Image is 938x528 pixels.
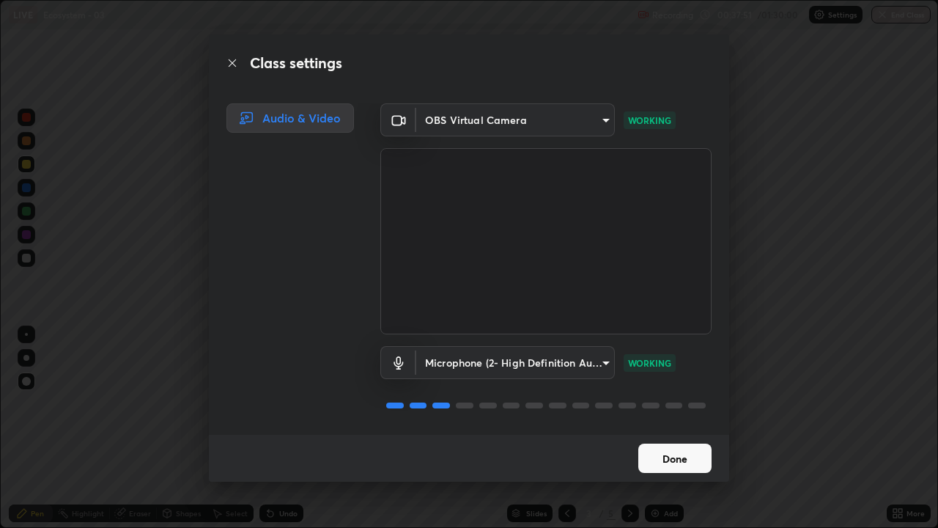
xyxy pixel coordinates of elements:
div: OBS Virtual Camera [416,346,615,379]
button: Done [638,444,712,473]
div: OBS Virtual Camera [416,103,615,136]
p: WORKING [628,356,671,370]
h2: Class settings [250,52,342,74]
div: Audio & Video [226,103,354,133]
p: WORKING [628,114,671,127]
